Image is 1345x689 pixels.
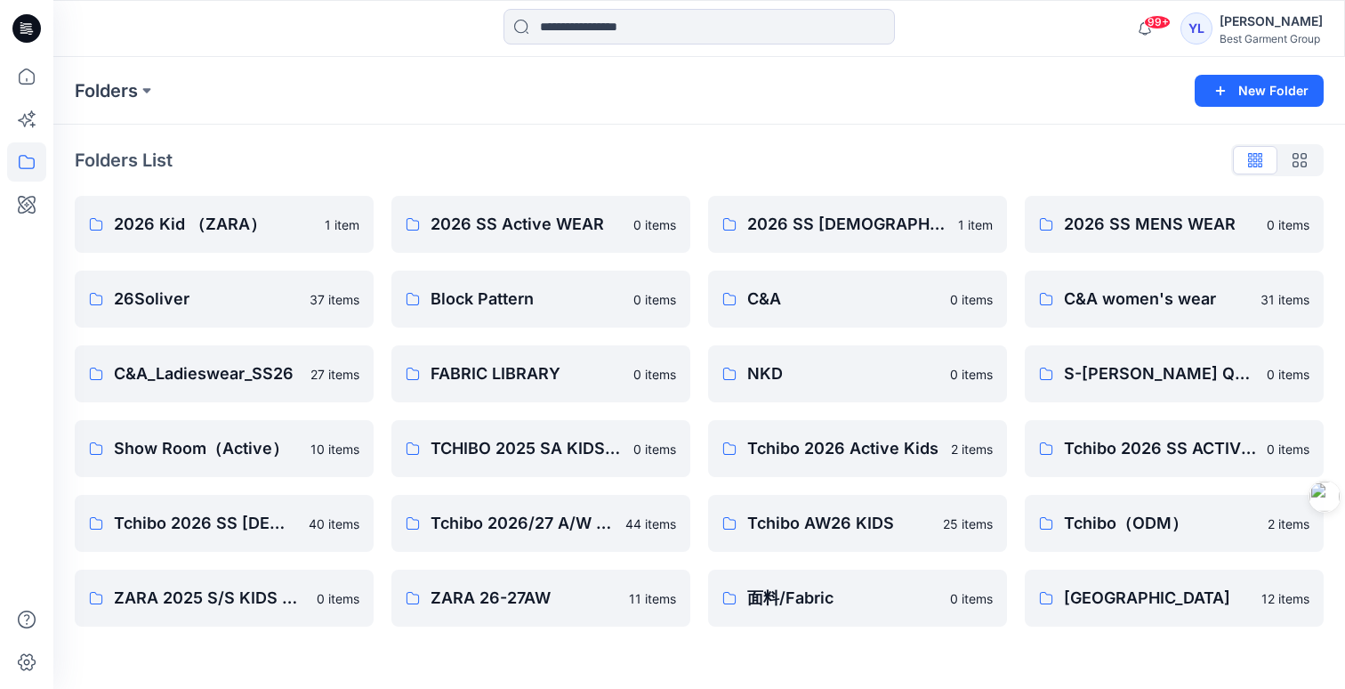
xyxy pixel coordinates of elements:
[633,215,676,234] p: 0 items
[629,589,676,608] p: 11 items
[1064,287,1250,312] p: C&A women's wear
[708,495,1007,552] a: Tchibo AW26 KIDS25 items
[75,271,374,328] a: 26Soliver37 items
[75,78,138,103] a: Folders
[431,511,615,536] p: Tchibo 2026/27 A/W [DEMOGRAPHIC_DATA]-WEAR
[75,570,374,627] a: ZARA 2025 S/S KIDS HOME0 items
[114,511,298,536] p: Tchibo 2026 SS [DEMOGRAPHIC_DATA]-WEAR
[310,440,359,458] p: 10 items
[958,215,993,234] p: 1 item
[708,420,1007,477] a: Tchibo 2026 Active Kids2 items
[1064,361,1256,386] p: S-[PERSON_NAME] QS fahion
[1267,215,1309,234] p: 0 items
[625,515,676,533] p: 44 items
[747,287,939,312] p: C&A
[391,271,690,328] a: Block Pattern0 items
[633,290,676,309] p: 0 items
[1064,511,1257,536] p: Tchibo（ODM）
[708,271,1007,328] a: C&A0 items
[1025,196,1324,253] a: 2026 SS MENS WEAR0 items
[1267,440,1309,458] p: 0 items
[391,420,690,477] a: TCHIBO 2025 SA KIDS-WEAR0 items
[114,287,299,312] p: 26Soliver
[75,147,173,174] p: Folders List
[1144,15,1171,29] span: 99+
[1025,271,1324,328] a: C&A women's wear31 items
[431,436,623,461] p: TCHIBO 2025 SA KIDS-WEAR
[1220,11,1323,32] div: [PERSON_NAME]
[747,511,932,536] p: Tchibo AW26 KIDS
[943,515,993,533] p: 25 items
[75,345,374,402] a: C&A_Ladieswear_SS2627 items
[1064,212,1256,237] p: 2026 SS MENS WEAR
[1260,290,1309,309] p: 31 items
[1064,436,1256,461] p: Tchibo 2026 SS ACTIVE-WEAR
[747,361,939,386] p: NKD
[75,196,374,253] a: 2026 Kid （ZARA）1 item
[1220,32,1323,45] div: Best Garment Group
[950,290,993,309] p: 0 items
[1025,420,1324,477] a: Tchibo 2026 SS ACTIVE-WEAR0 items
[114,436,300,461] p: Show Room（Active）
[951,440,993,458] p: 2 items
[1268,515,1309,533] p: 2 items
[1267,365,1309,384] p: 0 items
[1025,495,1324,552] a: Tchibo（ODM）2 items
[431,287,623,312] p: Block Pattern
[75,495,374,552] a: Tchibo 2026 SS [DEMOGRAPHIC_DATA]-WEAR40 items
[633,440,676,458] p: 0 items
[431,212,623,237] p: 2026 SS Active WEAR
[708,345,1007,402] a: NKD0 items
[114,361,300,386] p: C&A_Ladieswear_SS26
[708,570,1007,627] a: 面料/Fabric0 items
[114,212,314,237] p: 2026 Kid （ZARA）
[633,365,676,384] p: 0 items
[309,515,359,533] p: 40 items
[325,215,359,234] p: 1 item
[317,589,359,608] p: 0 items
[1025,345,1324,402] a: S-[PERSON_NAME] QS fahion0 items
[1025,570,1324,627] a: [GEOGRAPHIC_DATA]12 items
[391,570,690,627] a: ZARA 26-27AW11 items
[431,361,623,386] p: FABRIC LIBRARY
[747,212,947,237] p: 2026 SS [DEMOGRAPHIC_DATA] WEAR
[708,196,1007,253] a: 2026 SS [DEMOGRAPHIC_DATA] WEAR1 item
[75,420,374,477] a: Show Room（Active）10 items
[310,290,359,309] p: 37 items
[431,586,618,611] p: ZARA 26-27AW
[1180,12,1212,45] div: YL
[310,365,359,384] p: 27 items
[391,345,690,402] a: FABRIC LIBRARY0 items
[114,586,306,611] p: ZARA 2025 S/S KIDS HOME
[950,589,993,608] p: 0 items
[391,495,690,552] a: Tchibo 2026/27 A/W [DEMOGRAPHIC_DATA]-WEAR44 items
[1064,586,1251,611] p: [GEOGRAPHIC_DATA]
[747,586,939,611] p: 面料/Fabric
[391,196,690,253] a: 2026 SS Active WEAR0 items
[1195,75,1324,107] button: New Folder
[747,436,940,461] p: Tchibo 2026 Active Kids
[950,365,993,384] p: 0 items
[1261,589,1309,608] p: 12 items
